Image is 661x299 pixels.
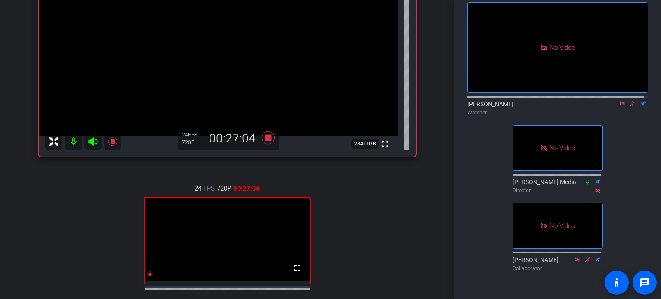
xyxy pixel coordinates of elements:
[204,184,215,193] span: FPS
[467,109,648,117] div: Watcher
[513,256,603,272] div: [PERSON_NAME]
[182,131,204,138] div: 24
[182,139,204,146] div: 720P
[351,139,379,149] span: 284.0 GB
[550,144,575,152] span: No Video
[292,263,303,273] mat-icon: fullscreen
[195,184,201,193] span: 24
[639,277,650,288] mat-icon: message
[217,184,231,193] span: 720P
[513,265,603,272] div: Collaborator
[550,222,575,229] span: No Video
[188,132,197,138] span: FPS
[550,43,575,51] span: No Video
[513,187,603,194] div: Director
[467,100,648,117] div: [PERSON_NAME]
[513,178,603,194] div: [PERSON_NAME] Media
[380,139,390,149] mat-icon: fullscreen
[233,184,260,193] span: 00:27:04
[204,131,261,146] div: 00:27:04
[612,277,622,288] mat-icon: accessibility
